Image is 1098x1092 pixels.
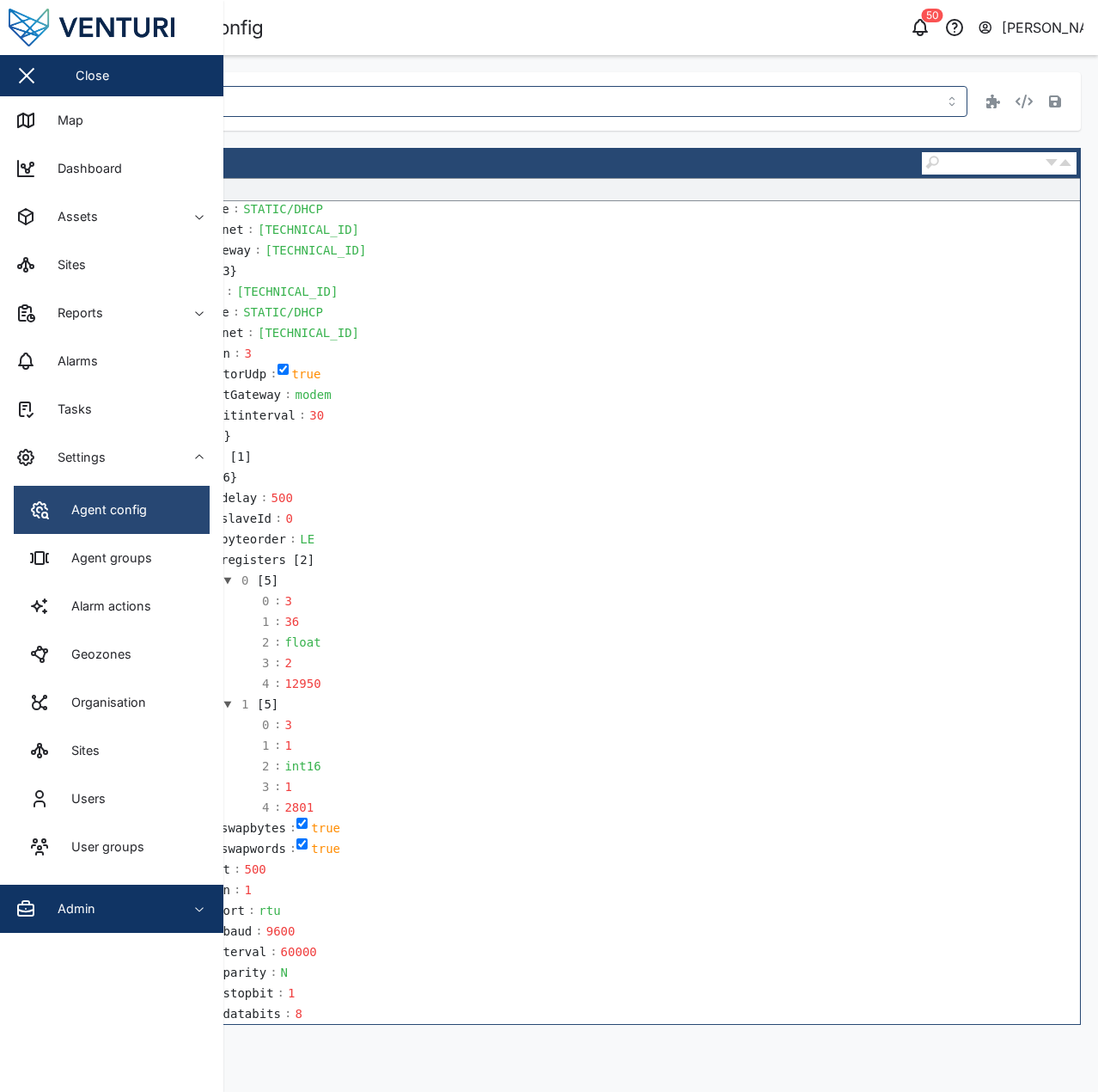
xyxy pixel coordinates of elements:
div: 3 [241,344,269,363]
td: : [274,591,281,611]
td: : [234,343,241,364]
td: : [284,384,291,405]
a: Sites [14,727,210,775]
div: 60000 [278,942,320,961]
div: 2 [259,633,273,652]
button: [PERSON_NAME] [977,15,1084,40]
div: 1 [282,777,309,796]
td: : [284,1003,291,1024]
td: : [247,219,254,240]
div: Organisation [58,693,146,712]
td: : [274,653,281,673]
div: int16 [282,757,323,776]
div: 1 [259,612,273,631]
div: 8 [292,1004,320,1023]
div: object containing 3 items [213,261,240,280]
td: : [274,797,281,818]
div: 1 [285,984,313,1003]
button: Click to expand/collapse this field (Ctrl+E). Ctrl+Click to expand/collapse including all childs. [217,694,238,715]
div: float [282,633,323,652]
td: : [234,859,241,880]
td: : [274,756,281,776]
td: : [247,322,254,343]
td: : [299,405,306,426]
div: array containing 5 items [254,571,281,590]
div: Close [76,66,109,85]
div: array containing 5 items [254,695,281,714]
img: Main Logo [9,9,232,46]
td: : [274,611,281,632]
input: Choose an asset [86,86,967,117]
div: 1 [282,736,309,755]
div: LE [297,530,325,549]
td: : [270,962,277,983]
div: STATIC/DHCP [241,199,326,218]
div: [TECHNICAL_ID] [255,220,362,239]
div: swapwords [218,839,289,858]
td: : [274,673,281,694]
div: [PERSON_NAME] [1002,17,1084,39]
div: Settings [45,448,106,467]
td: : [290,838,296,859]
a: Agent groups [14,534,210,582]
div: rtu [256,901,284,920]
div: 3 [259,653,273,672]
div: Sites [58,741,100,760]
div: Alarm actions [58,597,151,616]
div: Search fields and values [922,152,1077,175]
div: 0 [283,509,310,528]
div: 4 [259,798,273,817]
div: Reports [45,304,103,322]
div: 30 [307,406,334,425]
button: Click to expand/collapse this field (Ctrl+E). Ctrl+Click to expand/collapse including all childs. [217,570,238,591]
td: : [234,880,241,900]
div: slaveId [218,509,274,528]
div: 2 [259,757,273,776]
td: : [270,942,277,962]
a: Geozones [14,630,210,678]
div: true [308,819,343,837]
div: 3 [259,777,273,796]
div: Admin [45,899,95,918]
div: 3 [282,592,309,610]
td: : [255,921,262,942]
td: : [290,529,296,549]
td: : [233,302,240,322]
div: 500 [241,860,269,879]
div: User groups [58,837,144,856]
div: true [290,365,324,383]
td: : [260,488,267,508]
div: Sites [45,255,86,274]
a: User groups [14,823,210,871]
div: Map [45,111,83,130]
div: 50 [922,9,943,22]
div: Dashboard [45,159,122,178]
td: : [274,735,281,756]
div: 2 [282,653,309,672]
td: : [290,818,296,838]
button: Next result (Enter) [1045,153,1058,174]
div: 36 [282,612,309,631]
div: modem [292,385,333,404]
div: Agent groups [58,549,152,567]
td: : [274,632,281,653]
div: swapbytes [218,819,289,837]
div: gateway [198,241,253,260]
div: defaultGateway [177,385,284,404]
a: Users [14,775,210,823]
div: 3 [282,715,309,734]
td: : [274,715,281,735]
a: Organisation [14,678,210,727]
td: : [226,281,233,302]
div: 9600 [264,922,298,941]
div: 1 [241,880,269,899]
div: rs485-stopbit [177,984,277,1003]
td: : [274,776,281,797]
div: array containing 1 items [228,447,254,466]
div: byteorder [218,530,289,549]
div: Agent config [58,500,147,519]
div: Alarms [45,352,98,371]
td: : [254,240,261,261]
div: N [278,963,306,982]
div: 12950 [282,674,323,693]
